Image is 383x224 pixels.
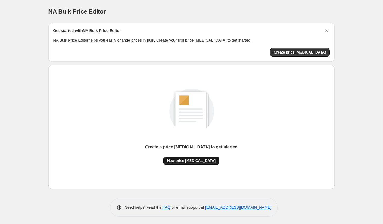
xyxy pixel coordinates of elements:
[205,205,271,210] a: [EMAIL_ADDRESS][DOMAIN_NAME]
[324,28,330,34] button: Dismiss card
[145,144,238,150] p: Create a price [MEDICAL_DATA] to get started
[270,48,330,57] button: Create price change job
[53,37,330,43] p: NA Bulk Price Editor helps you easily change prices in bulk. Create your first price [MEDICAL_DAT...
[170,205,205,210] span: or email support at
[53,28,121,34] h2: Get started with NA Bulk Price Editor
[48,8,106,15] span: NA Bulk Price Editor
[167,158,216,163] span: New price [MEDICAL_DATA]
[125,205,163,210] span: Need help? Read the
[163,205,170,210] a: FAQ
[163,157,219,165] button: New price [MEDICAL_DATA]
[274,50,326,55] span: Create price [MEDICAL_DATA]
